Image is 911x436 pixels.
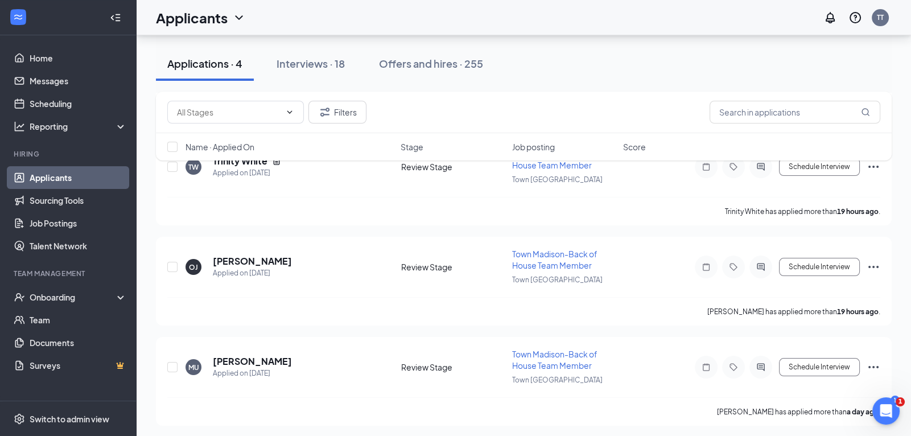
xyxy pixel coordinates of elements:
a: Applicants [30,166,127,189]
button: Schedule Interview [779,358,860,376]
div: 1 [891,396,900,405]
div: Hiring [14,149,125,159]
a: Scheduling [30,92,127,115]
h1: Applicants [156,8,228,27]
button: Schedule Interview [779,258,860,276]
svg: Notifications [823,11,837,24]
svg: ActiveChat [754,363,768,372]
div: Offers and hires · 255 [379,56,483,71]
span: Stage [401,141,423,153]
span: Town [GEOGRAPHIC_DATA] [512,376,603,384]
div: Interviews · 18 [277,56,345,71]
a: Messages [30,69,127,92]
iframe: Intercom live chat [872,397,900,425]
a: Team [30,309,127,331]
svg: Ellipses [867,360,880,374]
svg: MagnifyingGlass [861,108,870,117]
a: Job Postings [30,212,127,235]
a: SurveysCrown [30,354,127,377]
input: All Stages [177,106,281,118]
span: 1 [896,397,905,406]
div: Switch to admin view [30,413,109,425]
svg: QuestionInfo [848,11,862,24]
div: OJ [189,262,198,272]
span: Job posting [512,141,555,153]
div: Review Stage [401,261,505,273]
svg: ChevronDown [232,11,246,24]
b: 19 hours ago [837,207,879,216]
span: Name · Applied On [186,141,254,153]
svg: Analysis [14,121,25,132]
div: Applied on [DATE] [213,167,281,179]
span: Town [GEOGRAPHIC_DATA] [512,175,603,184]
span: Town [GEOGRAPHIC_DATA] [512,275,603,284]
p: Trinity White has applied more than . [725,207,880,216]
div: Applied on [DATE] [213,268,292,279]
div: Team Management [14,269,125,278]
input: Search in applications [710,101,880,124]
svg: Settings [14,413,25,425]
h5: [PERSON_NAME] [213,255,292,268]
a: Documents [30,331,127,354]
a: Home [30,47,127,69]
span: Town Madison-Back of House Team Member [512,349,597,371]
svg: WorkstreamLogo [13,11,24,23]
button: Filter Filters [308,101,366,124]
h5: [PERSON_NAME] [213,355,292,368]
svg: ActiveChat [754,262,768,272]
div: Applied on [DATE] [213,368,292,379]
b: 19 hours ago [837,307,879,316]
div: TT [877,13,884,22]
svg: Note [699,363,713,372]
svg: Tag [727,363,740,372]
svg: Filter [318,105,332,119]
p: [PERSON_NAME] has applied more than . [707,307,880,316]
svg: Ellipses [867,260,880,274]
svg: Note [699,262,713,272]
svg: Collapse [110,12,121,23]
span: Town Madison-Back of House Team Member [512,249,597,270]
svg: Tag [727,262,740,272]
div: Onboarding [30,291,117,303]
a: Sourcing Tools [30,189,127,212]
p: [PERSON_NAME] has applied more than . [717,407,880,417]
div: MU [188,363,199,372]
div: Review Stage [401,361,505,373]
a: Talent Network [30,235,127,257]
svg: ChevronDown [285,108,294,117]
div: Reporting [30,121,127,132]
div: Applications · 4 [167,56,242,71]
span: Score [623,141,646,153]
b: a day ago [847,408,879,416]
svg: UserCheck [14,291,25,303]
